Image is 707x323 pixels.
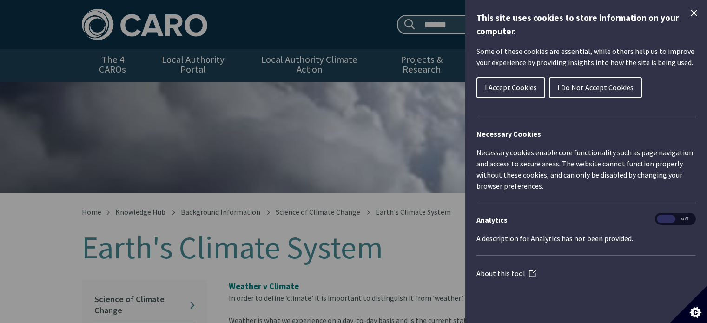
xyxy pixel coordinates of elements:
h3: Analytics [476,214,696,225]
button: Set cookie preferences [670,286,707,323]
button: Close Cookie Control [688,7,700,19]
a: About this tool [476,269,536,278]
p: Some of these cookies are essential, while others help us to improve your experience by providing... [476,46,696,68]
span: I Do Not Accept Cookies [557,83,634,92]
p: A description for Analytics has not been provided. [476,233,696,244]
h1: This site uses cookies to store information on your computer. [476,11,696,38]
span: Off [675,215,694,224]
h2: Necessary Cookies [476,128,696,139]
button: I Do Not Accept Cookies [549,77,642,98]
p: Necessary cookies enable core functionality such as page navigation and access to secure areas. T... [476,147,696,191]
span: On [657,215,675,224]
span: I Accept Cookies [485,83,537,92]
button: I Accept Cookies [476,77,545,98]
